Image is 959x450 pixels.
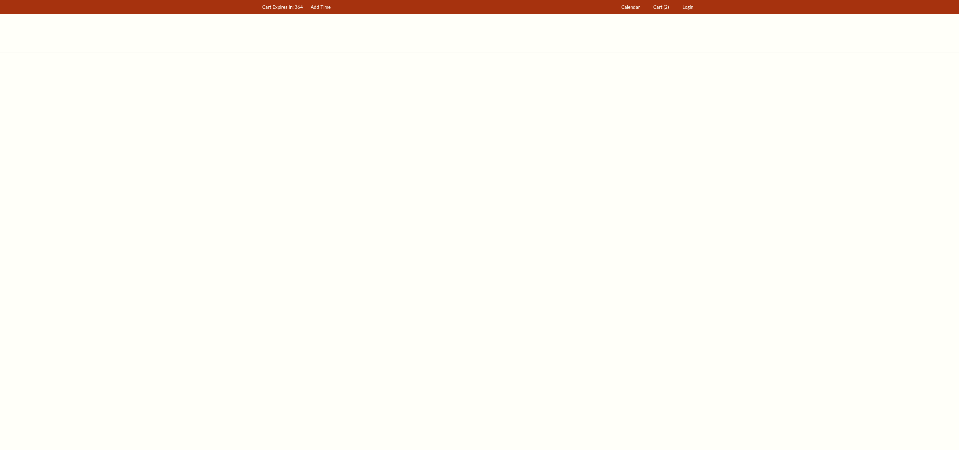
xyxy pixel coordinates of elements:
[653,4,662,10] span: Cart
[295,4,303,10] span: 364
[618,0,643,14] a: Calendar
[682,4,693,10] span: Login
[307,0,334,14] a: Add Time
[679,0,697,14] a: Login
[262,4,293,10] span: Cart Expires In:
[621,4,640,10] span: Calendar
[650,0,673,14] a: Cart (2)
[663,4,669,10] span: (2)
